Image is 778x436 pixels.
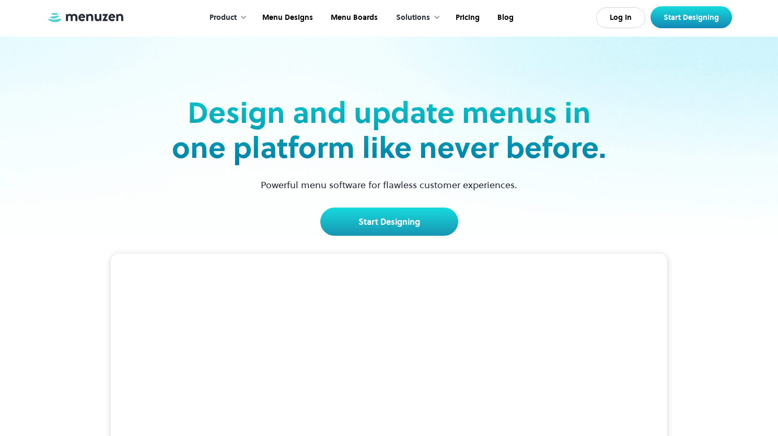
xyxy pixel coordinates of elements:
[248,178,530,192] p: Powerful menu software for flawless customer experiences.
[320,208,458,236] a: Start Designing
[199,2,252,34] div: Product
[169,95,610,165] h2: Design and update menus in one platform like never before.
[651,6,732,28] a: Start Designing
[386,2,446,34] div: Solutions
[396,12,430,24] div: Solutions
[487,2,521,34] a: Blog
[446,2,487,34] a: Pricing
[321,2,386,34] a: Menu Boards
[210,12,237,24] div: Product
[252,2,321,34] a: Menu Designs
[596,7,645,28] a: Log In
